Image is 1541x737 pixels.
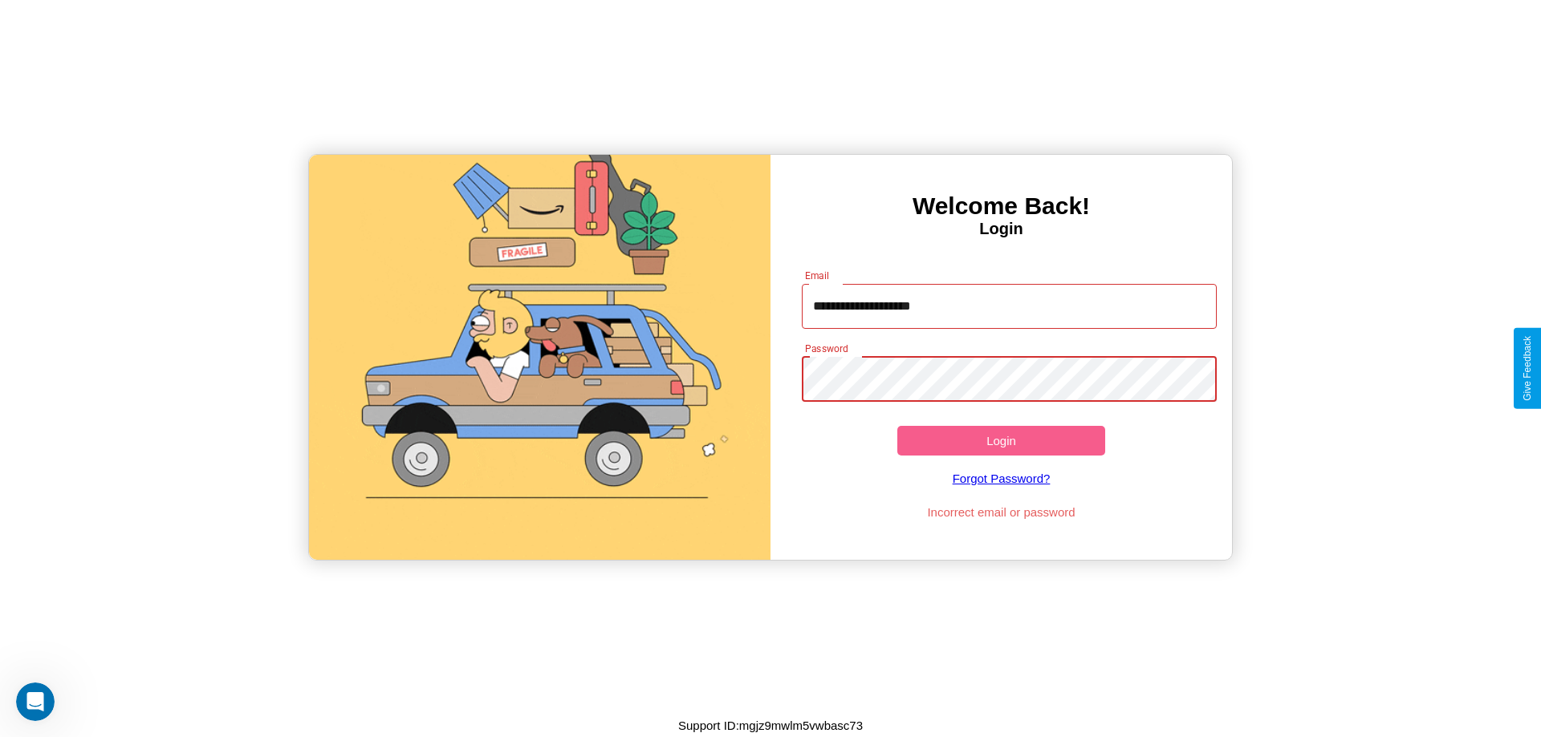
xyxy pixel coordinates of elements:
p: Incorrect email or password [794,501,1210,523]
label: Email [805,269,830,282]
label: Password [805,342,848,355]
p: Support ID: mgjz9mwlm5vwbasc73 [678,715,863,736]
h3: Welcome Back! [770,192,1232,220]
iframe: Intercom live chat [16,682,55,721]
a: Forgot Password? [794,456,1210,501]
div: Give Feedback [1522,336,1533,401]
h4: Login [770,220,1232,238]
img: gif [309,155,770,560]
button: Login [897,426,1105,456]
